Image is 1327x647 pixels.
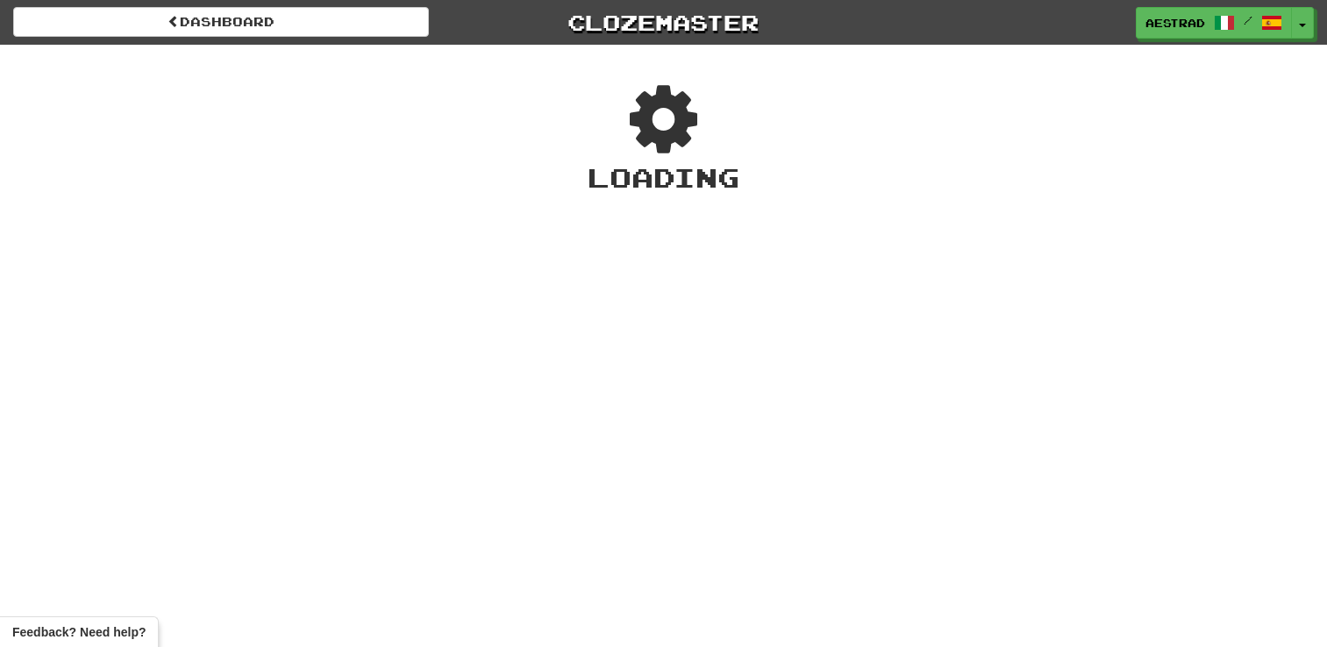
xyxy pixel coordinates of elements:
span: Open feedback widget [12,623,146,641]
span: AEstrad [1145,15,1205,31]
a: Clozemaster [455,7,871,38]
a: Dashboard [13,7,429,37]
span: / [1244,14,1252,26]
a: AEstrad / [1136,7,1292,39]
